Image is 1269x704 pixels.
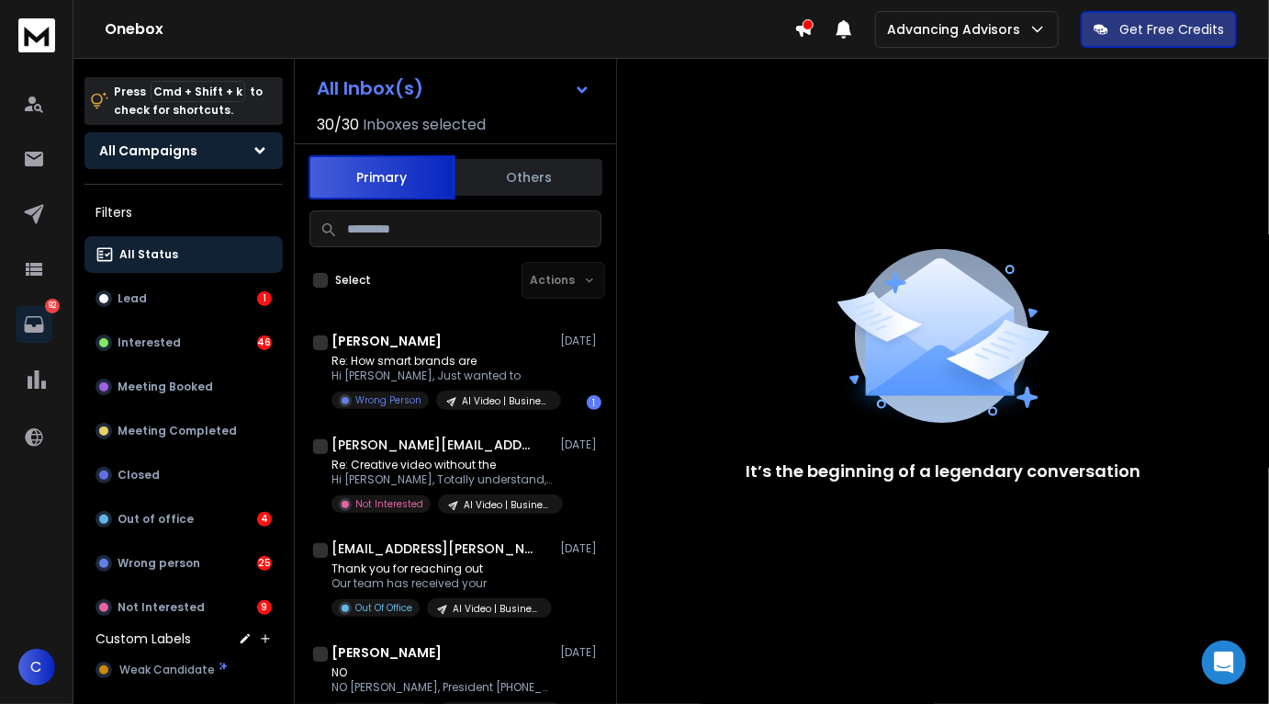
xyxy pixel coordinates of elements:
[560,334,601,348] p: [DATE]
[331,472,552,487] p: Hi [PERSON_NAME], Totally understand, and I
[84,413,283,449] button: Meeting Completed
[746,459,1140,484] p: It’s the beginning of a legendary conversation
[118,380,213,394] p: Meeting Booked
[1081,11,1237,48] button: Get Free Credits
[84,545,283,582] button: Wrong person25
[18,649,55,686] button: C
[84,324,283,361] button: Interested46
[45,299,60,313] p: 92
[331,539,533,558] h1: [EMAIL_ADDRESS][PERSON_NAME][DOMAIN_NAME]
[355,601,412,615] p: Out Of Office
[587,395,601,410] div: 1
[560,541,601,556] p: [DATE]
[363,114,486,136] h3: Inboxes selected
[257,335,272,350] div: 46
[84,236,283,273] button: All Status
[257,600,272,615] div: 9
[331,643,442,662] h1: [PERSON_NAME]
[119,663,215,677] span: Weak Candidate
[114,83,263,119] p: Press to check for shortcuts.
[331,332,442,350] h1: [PERSON_NAME]
[355,497,423,511] p: Not Interested
[302,70,605,107] button: All Inbox(s)
[84,589,283,626] button: Not Interested9
[309,155,455,199] button: Primary
[84,132,283,169] button: All Campaigns
[887,20,1028,39] p: Advancing Advisors
[355,393,421,407] p: Wrong Person
[84,457,283,494] button: Closed
[105,18,794,40] h1: Onebox
[84,280,283,317] button: Lead1
[335,273,371,288] label: Select
[331,665,552,680] p: NO
[16,306,52,343] a: 92
[118,468,160,483] p: Closed
[1202,641,1246,685] div: Open Intercom Messenger
[455,157,602,198] button: Others
[331,458,552,472] p: Re: Creative video without the
[118,291,147,306] p: Lead
[331,436,533,454] h1: [PERSON_NAME][EMAIL_ADDRESS][DOMAIN_NAME]
[84,199,283,225] h3: Filters
[118,512,194,527] p: Out of office
[331,369,552,383] p: Hi [PERSON_NAME], Just wanted to
[331,680,552,695] p: NO [PERSON_NAME], President [PHONE_NUMBER]
[257,512,272,527] div: 4
[119,247,178,262] p: All Status
[95,630,191,648] h3: Custom Labels
[118,600,205,615] p: Not Interested
[331,354,552,369] p: Re: How smart brands are
[560,645,601,660] p: [DATE]
[560,437,601,452] p: [DATE]
[118,556,200,571] p: Wrong person
[462,394,550,408] p: AI Video | Business Owners
[84,369,283,405] button: Meeting Booked
[1119,20,1224,39] p: Get Free Credits
[99,142,197,160] h1: All Campaigns
[464,498,552,512] p: AI Video | Business Owners
[151,81,245,102] span: Cmd + Shift + k
[118,335,181,350] p: Interested
[453,602,541,616] p: AI Video | Business Owners
[257,556,272,571] div: 25
[118,424,237,438] p: Meeting Completed
[257,291,272,306] div: 1
[84,652,283,688] button: Weak Candidate
[317,79,423,97] h1: All Inbox(s)
[18,18,55,52] img: logo
[317,114,359,136] span: 30 / 30
[331,562,552,576] p: Thank you for reaching out
[331,576,552,591] p: Our team has received your
[84,501,283,538] button: Out of office4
